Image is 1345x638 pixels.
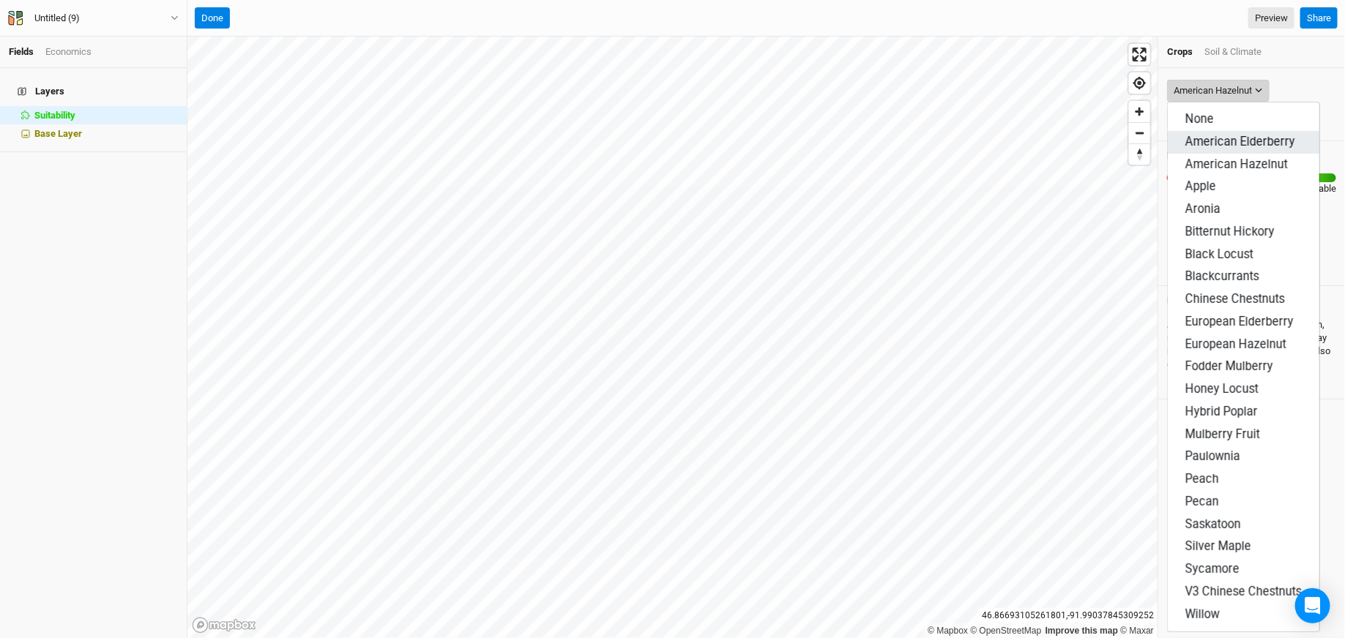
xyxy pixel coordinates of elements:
span: Blackcurrants [1185,269,1259,283]
span: Mulberry Fruit [1185,427,1260,441]
div: American Hazelnut [1174,83,1252,98]
div: Suitability [34,110,178,121]
a: Fields [9,46,34,57]
span: Zoom out [1129,123,1150,143]
div: Soil & Climate [1204,45,1262,59]
button: Find my location [1129,72,1150,94]
span: Aronia [1185,202,1221,216]
div: Economics [45,45,92,59]
span: Base Layer [34,128,82,139]
span: European Hazelnut [1185,337,1286,351]
span: Black Locust [1185,247,1253,261]
span: Saskatoon [1185,517,1241,531]
button: American Hazelnut [1167,80,1270,102]
div: Crops [1167,45,1193,59]
button: Share [1300,7,1338,29]
div: Untitled (9) [34,11,80,26]
span: Fodder Mulberry [1185,359,1273,373]
a: OpenStreetMap [971,626,1042,636]
span: Willow [1185,607,1220,621]
a: Maxar [1120,626,1154,636]
span: American Elderberry [1185,135,1295,149]
a: Preview [1248,7,1294,29]
span: Chinese Chestnuts [1185,292,1285,306]
div: Open Intercom Messenger [1295,588,1330,623]
span: None [1185,112,1214,126]
button: Reset bearing to north [1129,143,1150,165]
span: Suitability [34,110,75,121]
button: Zoom in [1129,101,1150,122]
span: Paulownia [1185,449,1240,463]
span: Peach [1185,472,1219,486]
a: Improve this map [1046,626,1118,636]
h4: Layers [9,77,178,106]
button: Enter fullscreen [1129,44,1150,65]
button: Untitled (9) [7,10,179,26]
span: Bitternut Hickory [1185,225,1275,239]
span: V3 Chinese Chestnuts [1185,585,1302,598]
button: Done [195,7,230,29]
a: Mapbox logo [192,617,256,634]
span: Reset bearing to north [1129,144,1150,165]
span: Silver Maple [1185,539,1251,553]
div: 46.86693105261801 , -91.99037845309252 [978,608,1158,623]
span: Honey Locust [1185,382,1259,396]
span: American Hazelnut [1185,157,1288,171]
button: Zoom out [1129,122,1150,143]
span: European Elderberry [1185,315,1294,329]
a: Mapbox [928,626,968,636]
span: Apple [1185,179,1216,193]
span: Hybrid Poplar [1185,405,1258,419]
span: Sycamore [1185,562,1240,576]
span: Pecan [1185,495,1219,508]
div: Base Layer [34,128,178,140]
